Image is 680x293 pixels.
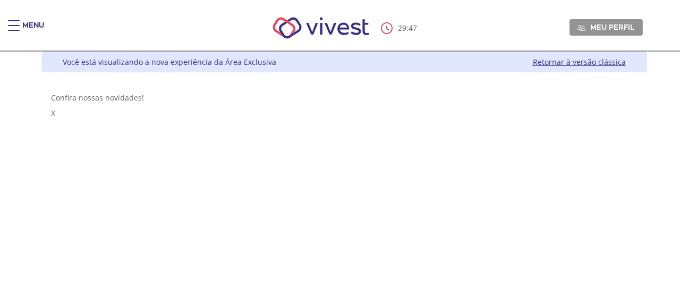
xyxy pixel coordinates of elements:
[590,22,634,32] span: Meu perfil
[577,24,585,32] img: Meu perfil
[51,108,55,118] span: X
[381,22,419,34] div: :
[409,23,417,33] span: 47
[533,57,626,67] a: Retornar à versão clássica
[51,93,637,103] div: Confira nossas novidades!
[569,19,643,35] a: Meu perfil
[33,52,647,293] div: Vivest
[261,5,381,51] img: Vivest
[63,57,276,67] div: Você está visualizando a nova experiência da Área Exclusiva
[22,20,44,41] div: Menu
[398,23,406,33] span: 29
